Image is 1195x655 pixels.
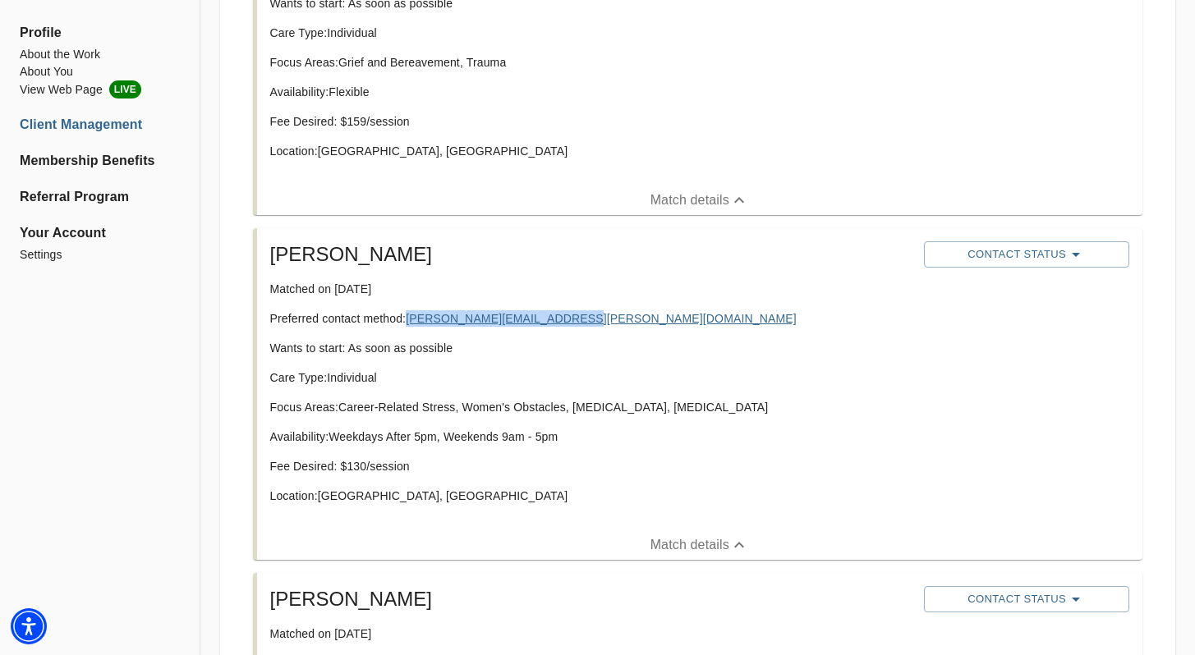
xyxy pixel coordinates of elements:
a: View Web PageLIVE [20,80,180,98]
span: Profile [20,23,180,43]
a: [PERSON_NAME][EMAIL_ADDRESS][PERSON_NAME][DOMAIN_NAME] [406,312,797,325]
p: Fee Desired: $ 159 /session [270,113,912,130]
button: Contact Status [924,241,1129,268]
a: About You [20,63,180,80]
span: LIVE [109,80,141,98]
li: View Web Page [20,80,180,98]
span: Your Account [20,223,180,243]
a: Settings [20,246,180,263]
h5: [PERSON_NAME] [270,586,912,612]
a: About the Work [20,46,180,63]
button: Contact Status [924,586,1129,612]
p: Care Type: Individual [270,369,912,386]
p: Availability: Weekdays After 5pm, Weekends 9am - 5pm [270,428,912,445]
h5: [PERSON_NAME] [270,241,912,268]
p: Availability: Flexible [270,84,912,100]
button: Match details [257,530,1142,560]
p: Fee Desired: $ 130 /session [270,458,912,474]
p: Match details [650,535,729,555]
p: Focus Areas: Grief and Bereavement, Trauma [270,54,912,71]
a: Client Management [20,115,180,135]
button: Match details [257,186,1142,215]
a: Membership Benefits [20,151,180,171]
div: Accessibility Menu [11,608,47,644]
a: Referral Program [20,187,180,207]
span: Contact Status [932,245,1121,264]
p: Preferred contact method: [270,310,912,327]
p: Location: [GEOGRAPHIC_DATA], [GEOGRAPHIC_DATA] [270,143,912,159]
p: Matched on [DATE] [270,625,912,642]
span: Contact Status [932,589,1121,609]
p: Care Type: Individual [270,25,912,41]
p: Location: [GEOGRAPHIC_DATA], [GEOGRAPHIC_DATA] [270,488,912,504]
p: Matched on [DATE] [270,281,912,297]
p: Match details [650,190,729,210]
p: Focus Areas: Career-Related Stress, Women's Obstacles, [MEDICAL_DATA], [MEDICAL_DATA] [270,399,912,415]
p: Wants to start: As soon as possible [270,340,912,356]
